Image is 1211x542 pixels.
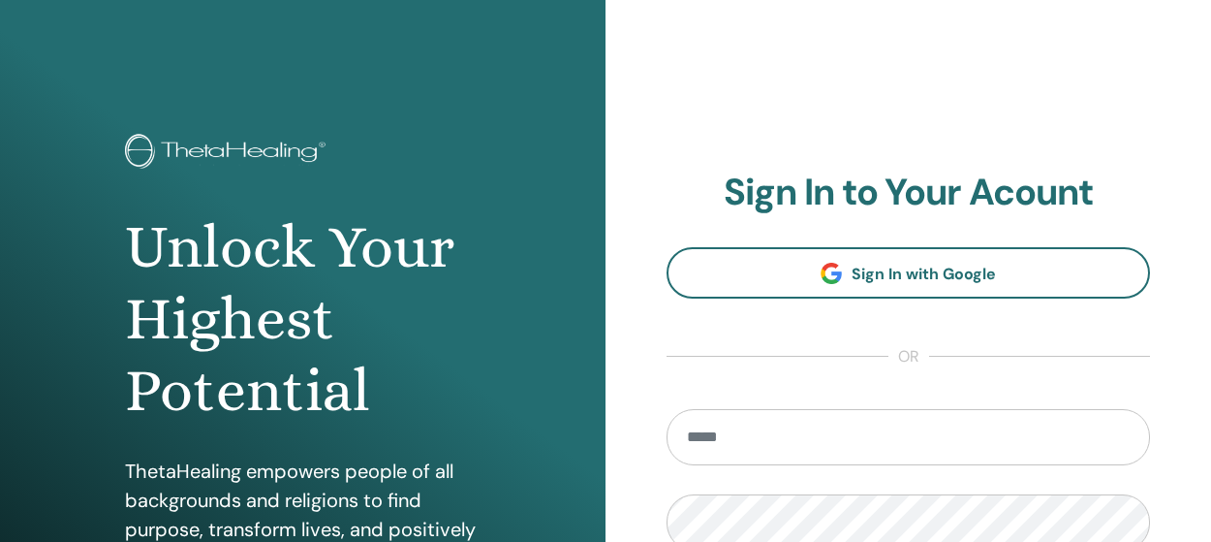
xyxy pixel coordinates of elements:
h2: Sign In to Your Acount [667,171,1150,215]
h1: Unlock Your Highest Potential [125,211,481,428]
span: or [888,345,929,368]
span: Sign In with Google [852,264,996,284]
a: Sign In with Google [667,247,1150,299]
